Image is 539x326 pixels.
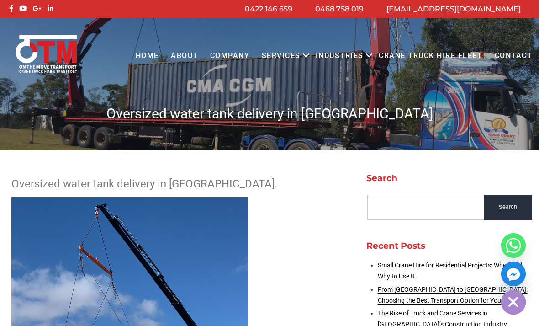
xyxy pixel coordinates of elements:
[488,43,538,68] a: Contact
[204,43,256,68] a: COMPANY
[310,43,370,68] a: Industries
[378,286,528,304] a: From [GEOGRAPHIC_DATA] to [GEOGRAPHIC_DATA]: Choosing the Best Transport Option for Your Needs
[484,195,532,220] input: Search
[501,262,526,286] a: Facebook_Messenger
[165,43,204,68] a: About
[256,43,306,68] a: Services
[7,105,532,123] h1: Oversized water tank delivery in [GEOGRAPHIC_DATA]
[366,240,532,251] h2: Recent Posts
[373,43,488,68] a: Crane Truck Hire Fleet
[14,34,79,74] img: Otmtransport
[11,177,348,190] h2: Oversized water tank delivery in [GEOGRAPHIC_DATA].
[315,5,364,13] a: 0468 758 019
[386,5,521,13] a: [EMAIL_ADDRESS][DOMAIN_NAME]
[378,262,522,280] a: Small Crane Hire for Residential Projects: When and Why to Use It
[245,5,292,13] a: 0422 146 659
[501,233,526,258] a: Whatsapp
[129,43,164,68] a: Home
[366,173,532,183] h2: Search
